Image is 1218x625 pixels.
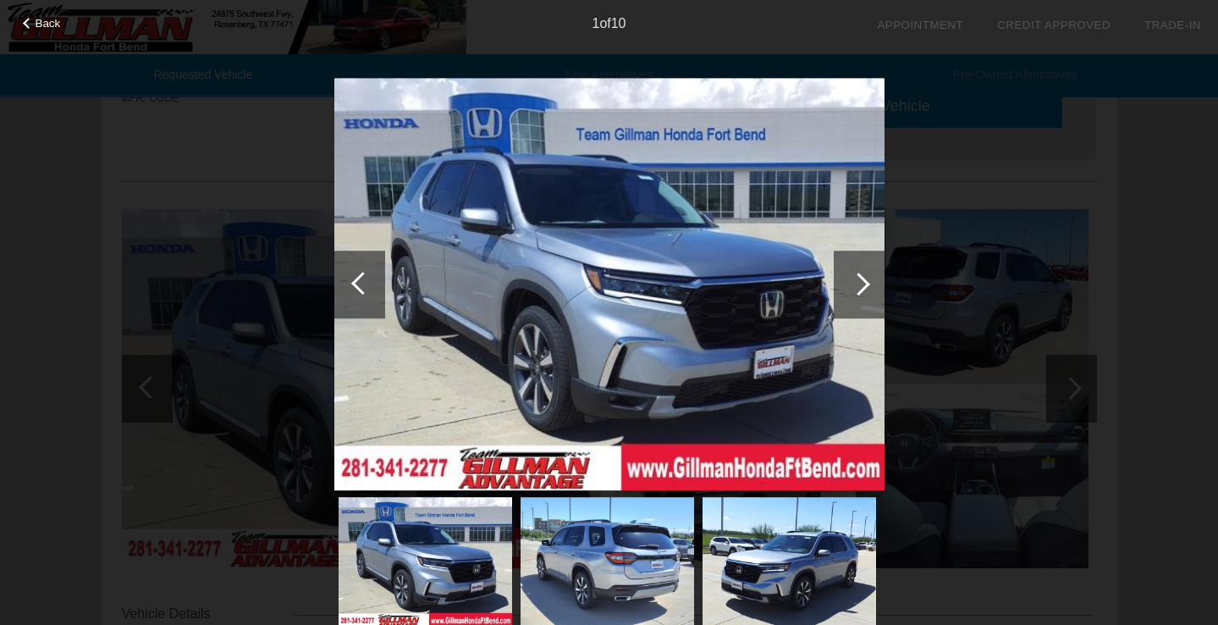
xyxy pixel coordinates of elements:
a: Credit Approved [997,19,1111,31]
span: 10 [611,16,626,30]
span: 1 [592,16,599,30]
span: Back [36,17,61,30]
a: Appointment [877,19,963,31]
img: 7e53cfb776b541a8b5ad09a1bede5532.jpg [334,78,885,491]
a: Trade-In [1144,19,1201,31]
